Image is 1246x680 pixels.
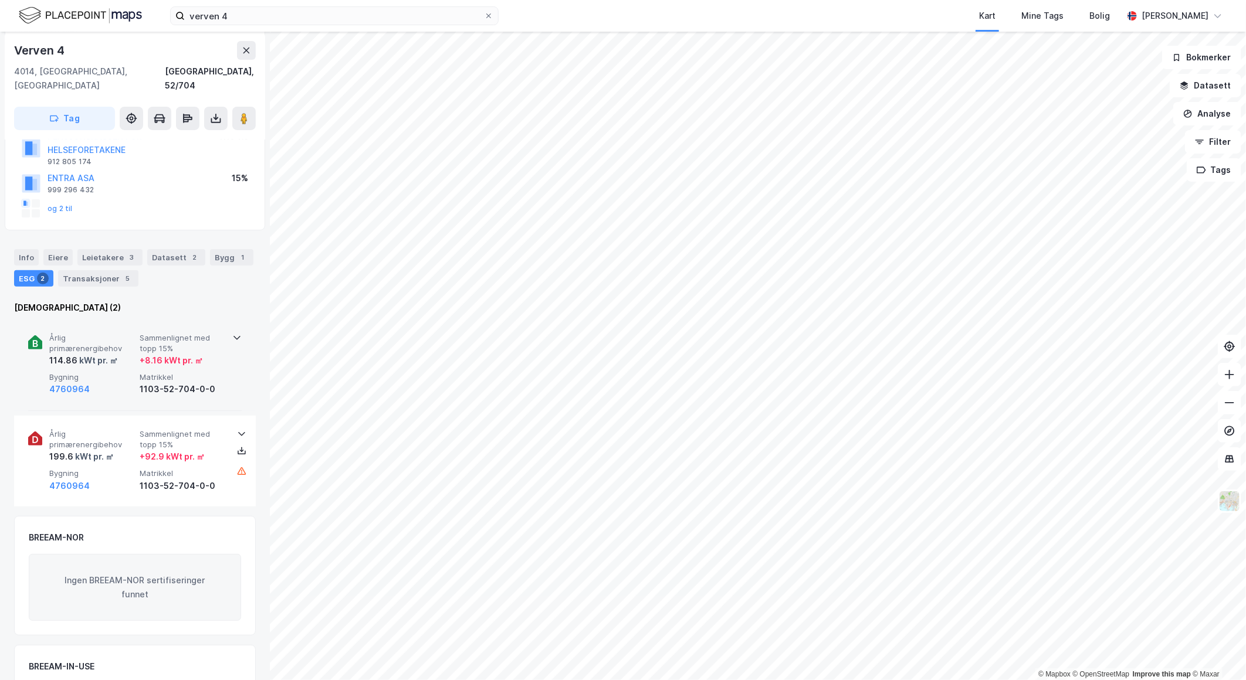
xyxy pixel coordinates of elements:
[140,450,205,464] div: + 92.9 kWt pr. ㎡
[140,468,225,478] span: Matrikkel
[189,251,201,263] div: 2
[1038,670,1071,678] a: Mapbox
[14,64,165,93] div: 4014, [GEOGRAPHIC_DATA], [GEOGRAPHIC_DATA]
[77,353,118,368] div: kWt pr. ㎡
[140,353,203,368] div: + 8.16 kWt pr. ㎡
[232,171,248,185] div: 15%
[1185,130,1241,154] button: Filter
[14,41,66,60] div: Verven 4
[1073,670,1130,678] a: OpenStreetMap
[14,249,39,266] div: Info
[77,249,143,266] div: Leietakere
[140,479,225,493] div: 1103-52-704-0-0
[140,429,225,450] span: Sammenlignet med topp 15%
[49,429,135,450] span: Årlig primærenergibehov
[1170,74,1241,97] button: Datasett
[237,251,249,263] div: 1
[1187,624,1246,680] div: Kontrollprogram for chat
[1021,9,1064,23] div: Mine Tags
[48,185,94,195] div: 999 296 432
[29,531,84,545] div: BREEAM-NOR
[19,5,142,26] img: logo.f888ab2527a4732fd821a326f86c7f29.svg
[140,382,225,396] div: 1103-52-704-0-0
[73,450,114,464] div: kWt pr. ㎡
[979,9,996,23] div: Kart
[14,301,256,315] div: [DEMOGRAPHIC_DATA] (2)
[49,468,135,478] span: Bygning
[14,270,53,287] div: ESG
[140,372,225,382] span: Matrikkel
[49,382,90,396] button: 4760964
[43,249,73,266] div: Eiere
[1089,9,1110,23] div: Bolig
[29,659,94,674] div: BREEAM-IN-USE
[147,249,205,266] div: Datasett
[48,157,92,166] div: 912 805 174
[122,273,134,284] div: 5
[29,554,241,621] div: Ingen BREEAM-NOR sertifiseringer funnet
[49,333,135,353] span: Årlig primærenergibehov
[49,479,90,493] button: 4760964
[1187,158,1241,182] button: Tags
[1133,670,1191,678] a: Improve this map
[49,450,114,464] div: 199.6
[140,333,225,353] span: Sammenlignet med topp 15%
[1218,490,1241,512] img: Z
[185,7,484,25] input: Søk på adresse, matrikkel, gårdeiere, leietakere eller personer
[58,270,138,287] div: Transaksjoner
[37,273,49,284] div: 2
[14,107,115,130] button: Tag
[165,64,256,93] div: [GEOGRAPHIC_DATA], 52/704
[1162,46,1241,69] button: Bokmerker
[126,251,138,263] div: 3
[1173,102,1241,125] button: Analyse
[210,249,253,266] div: Bygg
[49,353,118,368] div: 114.86
[1142,9,1208,23] div: [PERSON_NAME]
[49,372,135,382] span: Bygning
[1187,624,1246,680] iframe: Chat Widget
